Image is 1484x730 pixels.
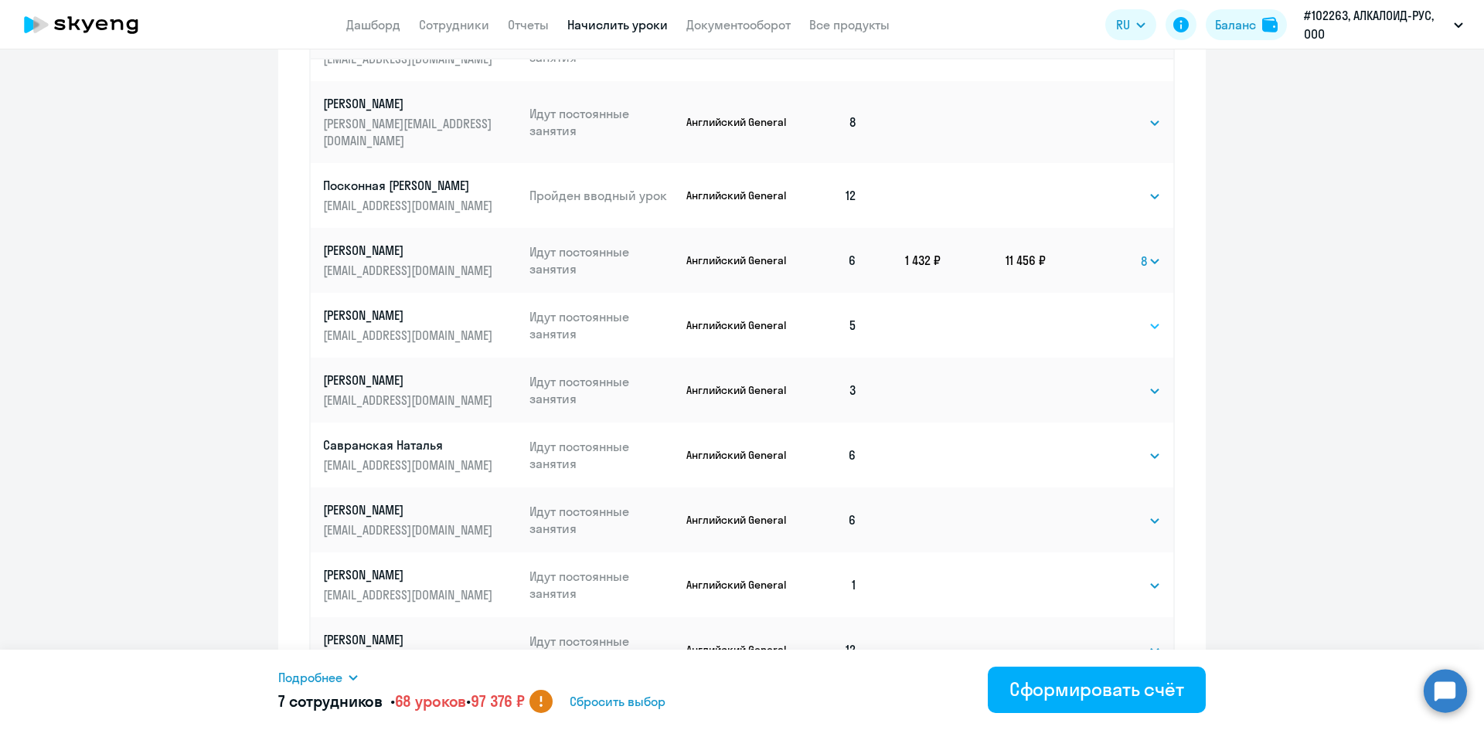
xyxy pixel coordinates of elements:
[323,392,496,409] p: [EMAIL_ADDRESS][DOMAIN_NAME]
[791,552,870,617] td: 1
[529,568,675,602] p: Идут постоянные занятия
[529,633,675,667] p: Идут постоянные занятия
[686,188,791,202] p: Английский General
[323,372,517,409] a: [PERSON_NAME][EMAIL_ADDRESS][DOMAIN_NAME]
[686,448,791,462] p: Английский General
[278,691,525,712] h5: 7 сотрудников • •
[323,566,496,583] p: [PERSON_NAME]
[323,95,517,149] a: [PERSON_NAME][PERSON_NAME][EMAIL_ADDRESS][DOMAIN_NAME]
[791,423,870,487] td: 6
[323,372,496,389] p: [PERSON_NAME]
[941,228,1046,293] td: 11 456 ₽
[323,436,496,453] p: Савранская Наталья
[791,81,870,163] td: 8
[791,228,870,293] td: 6
[686,115,791,129] p: Английский General
[809,17,890,32] a: Все продукты
[323,95,496,112] p: [PERSON_NAME]
[791,293,870,358] td: 5
[529,438,675,472] p: Идут постоянные занятия
[686,643,791,657] p: Английский General
[686,318,791,332] p: Английский General
[570,692,665,711] span: Сбросить выбор
[323,177,517,214] a: Посконная [PERSON_NAME][EMAIL_ADDRESS][DOMAIN_NAME]
[323,521,496,538] p: [EMAIL_ADDRESS][DOMAIN_NAME]
[278,668,342,687] span: Подробнее
[323,436,517,474] a: Савранская Наталья[EMAIL_ADDRESS][DOMAIN_NAME]
[323,242,517,279] a: [PERSON_NAME][EMAIL_ADDRESS][DOMAIN_NAME]
[686,253,791,267] p: Английский General
[567,17,668,32] a: Начислить уроки
[1215,15,1256,34] div: Баланс
[323,177,496,194] p: Посконная [PERSON_NAME]
[529,105,675,139] p: Идут постоянные занятия
[323,307,517,344] a: [PERSON_NAME][EMAIL_ADDRESS][DOMAIN_NAME]
[471,691,525,711] span: 97 376 ₽
[686,383,791,397] p: Английский General
[1009,677,1184,701] div: Сформировать счёт
[323,586,496,603] p: [EMAIL_ADDRESS][DOMAIN_NAME]
[323,197,496,214] p: [EMAIL_ADDRESS][DOMAIN_NAME]
[323,307,496,324] p: [PERSON_NAME]
[791,617,870,682] td: 12
[529,243,675,277] p: Идут постоянные занятия
[1206,9,1287,40] button: Балансbalance
[323,262,496,279] p: [EMAIL_ADDRESS][DOMAIN_NAME]
[323,115,496,149] p: [PERSON_NAME][EMAIL_ADDRESS][DOMAIN_NAME]
[323,501,517,538] a: [PERSON_NAME][EMAIL_ADDRESS][DOMAIN_NAME]
[323,327,496,344] p: [EMAIL_ADDRESS][DOMAIN_NAME]
[1262,17,1278,32] img: balance
[1296,6,1471,43] button: #102263, АЛКАЛОИД-РУС, ООО
[686,578,791,592] p: Английский General
[686,513,791,527] p: Английский General
[529,373,675,407] p: Идут постоянные занятия
[529,503,675,537] p: Идут постоянные занятия
[529,187,675,204] p: Пройден вводный урок
[323,501,496,518] p: [PERSON_NAME]
[508,17,549,32] a: Отчеты
[323,242,496,259] p: [PERSON_NAME]
[1304,6,1448,43] p: #102263, АЛКАЛОИД-РУС, ООО
[988,667,1206,713] button: Сформировать счёт
[870,228,941,293] td: 1 432 ₽
[346,17,400,32] a: Дашборд
[323,631,517,668] a: [PERSON_NAME][EMAIL_ADDRESS][DOMAIN_NAME]
[419,17,489,32] a: Сотрудники
[323,631,496,648] p: [PERSON_NAME]
[791,163,870,228] td: 12
[791,358,870,423] td: 3
[791,487,870,552] td: 6
[686,17,791,32] a: Документооборот
[529,308,675,342] p: Идут постоянные занятия
[323,566,517,603] a: [PERSON_NAME][EMAIL_ADDRESS][DOMAIN_NAME]
[1116,15,1130,34] span: RU
[1105,9,1156,40] button: RU
[395,691,467,711] span: 68 уроков
[323,457,496,474] p: [EMAIL_ADDRESS][DOMAIN_NAME]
